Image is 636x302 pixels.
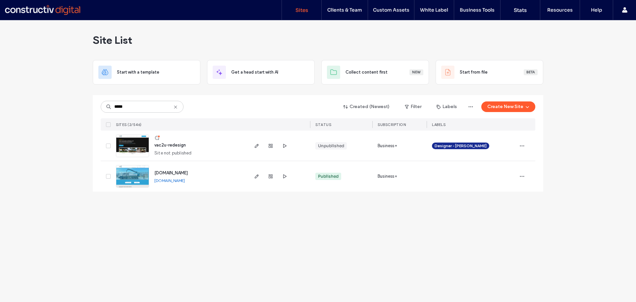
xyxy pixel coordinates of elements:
[327,7,362,13] label: Clients & Team
[398,101,428,112] button: Filter
[378,173,397,180] span: Business+
[481,101,535,112] button: Create New Site
[338,101,396,112] button: Created (Newest)
[460,7,495,13] label: Business Tools
[154,178,185,183] a: [DOMAIN_NAME]
[432,122,446,127] span: LABELS
[207,60,315,85] div: Get a head start with AI
[154,150,192,156] span: Site not published
[231,69,278,76] span: Get a head start with AI
[93,60,200,85] div: Start with a template
[116,122,142,127] span: SITES (2/546)
[373,7,409,13] label: Custom Assets
[154,170,188,176] a: [DOMAIN_NAME]
[15,5,28,11] span: Help
[154,170,188,175] span: [DOMAIN_NAME]
[547,7,573,13] label: Resources
[460,69,488,76] span: Start from file
[436,60,543,85] div: Start from fileBeta
[431,101,463,112] button: Labels
[154,142,186,148] a: vac2u-redesign
[420,7,448,13] label: White Label
[295,7,308,13] label: Sites
[315,122,331,127] span: STATUS
[154,143,186,148] span: vac2u-redesign
[409,69,423,75] div: New
[321,60,429,85] div: Collect content firstNew
[591,7,602,13] label: Help
[117,69,159,76] span: Start with a template
[378,122,406,127] span: SUBSCRIPTION
[318,143,344,149] div: Unpublished
[93,33,132,47] span: Site List
[378,143,397,149] span: Business+
[435,143,487,149] span: Designer - [PERSON_NAME]
[318,173,339,179] div: Published
[514,7,527,13] label: Stats
[524,69,538,75] div: Beta
[345,69,388,76] span: Collect content first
